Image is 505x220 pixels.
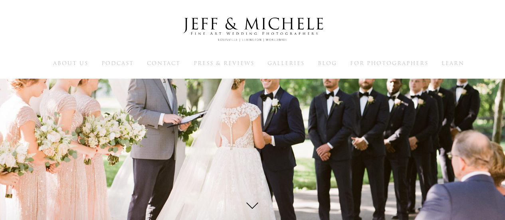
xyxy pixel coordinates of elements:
[101,59,134,67] a: Podcast
[442,59,464,67] a: Learn
[267,59,305,67] a: Galleries
[194,59,254,67] a: Press & Reviews
[147,59,180,67] a: Contact
[53,59,88,67] a: About Us
[350,59,428,67] a: For Photographers
[318,59,337,67] a: Blog
[173,10,333,49] img: Louisville Wedding Photographers - Jeff & Michele Wedding Photographers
